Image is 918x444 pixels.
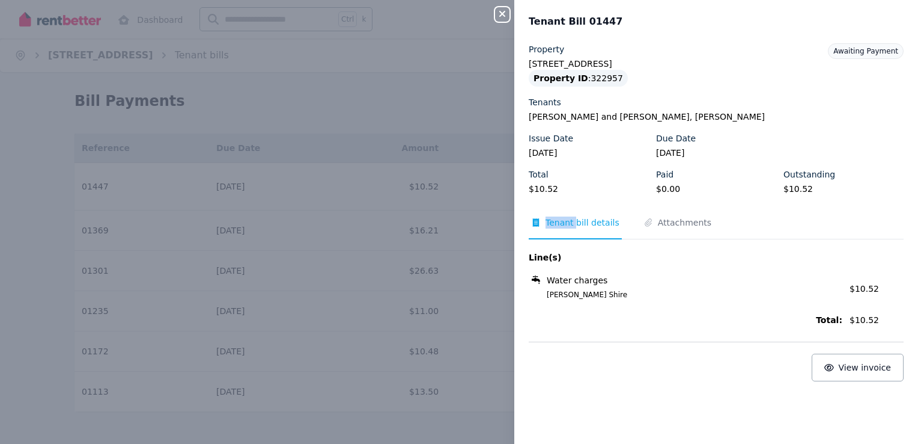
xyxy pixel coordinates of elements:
[656,183,776,195] legend: $0.00
[656,168,673,180] label: Paid
[658,217,711,229] span: Attachments
[546,217,619,229] span: Tenant bill details
[812,354,904,381] button: View invoice
[533,72,588,84] span: Property ID
[529,14,622,29] span: Tenant Bill 01447
[656,132,696,144] label: Due Date
[529,168,549,180] label: Total
[529,111,904,123] legend: [PERSON_NAME] and [PERSON_NAME], [PERSON_NAME]
[656,147,776,159] legend: [DATE]
[839,363,892,372] span: View invoice
[850,284,879,294] span: $10.52
[529,251,842,264] span: Line(s)
[529,217,904,239] nav: Tabs
[529,96,561,108] label: Tenants
[783,168,835,180] label: Outstanding
[529,147,649,159] legend: [DATE]
[833,47,898,55] span: Awaiting Payment
[529,43,564,55] label: Property
[850,314,904,326] span: $10.52
[529,183,649,195] legend: $10.52
[529,132,573,144] label: Issue Date
[532,290,842,300] span: [PERSON_NAME] Shire
[529,58,904,70] legend: [STREET_ADDRESS]
[783,183,904,195] legend: $10.52
[529,70,628,87] div: : 322957
[547,274,607,286] span: Water charges
[529,314,842,326] span: Total:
